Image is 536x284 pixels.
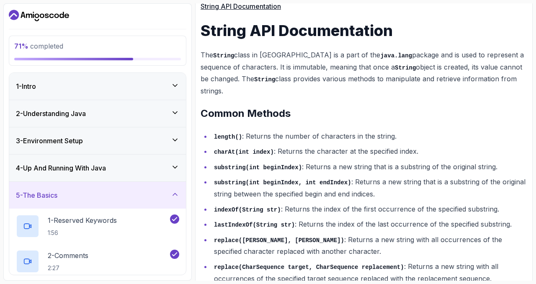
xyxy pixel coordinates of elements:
button: 4-Up And Running With Java [9,155,186,181]
a: Dashboard [9,9,69,22]
code: length() [214,134,242,140]
a: String API Documentation [201,2,281,10]
p: The class in [GEOGRAPHIC_DATA] is a part of the package and is used to represent a sequence of ch... [201,49,527,97]
h3: 4 - Up And Running With Java [16,163,106,173]
button: 1-Reserved Keywords1:56 [16,214,179,238]
li: : Returns the index of the last occurrence of the specified substring. [211,218,527,230]
li: : Returns a new string that is a substring of the original string between the specified begin and... [211,176,527,200]
code: replace([PERSON_NAME], [PERSON_NAME]) [214,237,344,244]
span: 71 % [14,42,28,50]
code: String [395,65,416,71]
li: : Returns the number of characters in the string. [211,130,527,142]
li: : Returns a new string that is a substring of the original string. [211,161,527,173]
p: 2:27 [48,264,88,272]
p: 2 - Comments [48,250,88,261]
code: lastIndexOf(String str) [214,222,295,228]
h3: 5 - The Basics [16,190,57,200]
button: 5-The Basics [9,182,186,209]
p: 1 - Reserved Keywords [48,215,117,225]
li: : Returns a new string with all occurrences of the specified character replaced with another char... [211,234,527,258]
p: 1:56 [48,229,117,237]
code: substring(int beginIndex, int endIndex) [214,179,351,186]
button: 2-Comments2:27 [16,250,179,273]
code: replace(CharSequence target, CharSequence replacement) [214,264,404,271]
h1: String API Documentation [201,22,527,39]
h3: 3 - Environment Setup [16,136,83,146]
code: String [213,52,234,59]
button: 3-Environment Setup [9,127,186,154]
li: : Returns the index of the first occurrence of the specified substring. [211,203,527,215]
h2: Common Methods [201,107,527,120]
span: completed [14,42,63,50]
button: 2-Understanding Java [9,100,186,127]
code: indexOf(String str) [214,207,281,213]
code: charAt(int index) [214,149,274,155]
code: substring(int beginIndex) [214,164,302,171]
code: String [254,76,275,83]
h3: 1 - Intro [16,81,36,91]
button: 1-Intro [9,73,186,100]
h3: 2 - Understanding Java [16,108,86,119]
li: : Returns the character at the specified index. [211,145,527,157]
code: java.lang [380,52,412,59]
